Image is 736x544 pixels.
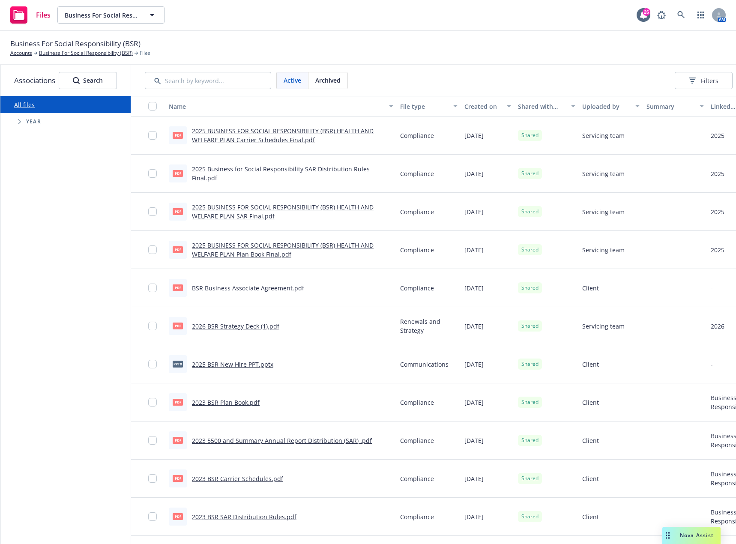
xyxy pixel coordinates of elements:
span: Client [582,474,599,483]
input: Select all [148,102,157,111]
span: Shared [521,246,539,254]
a: All files [14,101,35,109]
a: 2023 BSR SAR Distribution Rules.pdf [192,513,296,521]
div: Shared with client [518,102,566,111]
a: Switch app [692,6,709,24]
span: Servicing team [582,131,625,140]
input: Toggle Row Selected [148,474,157,483]
span: Shared [521,170,539,177]
button: Nova Assist [662,527,721,544]
span: pdf [173,513,183,520]
button: SearchSearch [59,72,117,89]
span: Associations [14,75,55,86]
a: 2025 BUSINESS FOR SOCIAL RESPONSIBILITY (BSR) HEALTH AND WELFARE PLAN SAR Final.pdf [192,203,374,220]
input: Search by keyword... [145,72,271,89]
span: pdf [173,284,183,291]
span: Communications [400,360,449,369]
a: Report a Bug [653,6,670,24]
input: Toggle Row Selected [148,207,157,216]
a: 2026 BSR Strategy Deck (1).pdf [192,322,279,330]
button: File type [397,96,461,117]
span: pdf [173,208,183,215]
a: 2025 Business for Social Responsibility SAR Distribution Rules Final.pdf [192,165,370,182]
div: - [711,360,713,369]
span: Client [582,436,599,445]
button: Business For Social Responsibility (BSR) [57,6,165,24]
span: Files [140,49,150,57]
span: [DATE] [464,245,484,254]
button: Shared with client [515,96,579,117]
input: Toggle Row Selected [148,284,157,292]
span: [DATE] [464,207,484,216]
div: Tree Example [0,113,131,130]
span: Filters [689,76,718,85]
span: pdf [173,132,183,138]
a: 2025 BUSINESS FOR SOCIAL RESPONSIBILITY (BSR) HEALTH AND WELFARE PLAN Plan Book Final.pdf [192,241,374,258]
input: Toggle Row Selected [148,436,157,445]
span: Servicing team [582,169,625,178]
a: Business For Social Responsibility (BSR) [39,49,133,57]
span: Compliance [400,398,434,407]
input: Toggle Row Selected [148,360,157,368]
span: pdf [173,323,183,329]
div: 2025 [711,245,724,254]
button: Name [165,96,397,117]
span: Archived [315,76,341,85]
div: 2025 [711,169,724,178]
span: Shared [521,360,539,368]
span: Compliance [400,474,434,483]
span: Year [26,119,41,124]
button: Created on [461,96,515,117]
span: Shared [521,208,539,215]
svg: Search [73,77,80,84]
a: 2025 BSR New Hire PPT.pptx [192,360,273,368]
span: Renewals and Strategy [400,317,458,335]
input: Toggle Row Selected [148,245,157,254]
span: Shared [521,513,539,520]
span: [DATE] [464,360,484,369]
button: Uploaded by [579,96,643,117]
div: Summary [646,102,694,111]
a: Files [7,3,54,27]
a: BSR Business Associate Agreement.pdf [192,284,304,292]
span: Nova Assist [680,532,714,539]
span: Shared [521,436,539,444]
input: Toggle Row Selected [148,131,157,140]
a: 2023 BSR Carrier Schedules.pdf [192,475,283,483]
span: Business For Social Responsibility (BSR) [10,38,141,49]
span: Shared [521,475,539,482]
button: Summary [643,96,707,117]
span: Active [284,76,301,85]
span: pptx [173,361,183,367]
input: Toggle Row Selected [148,398,157,407]
span: Shared [521,132,539,139]
span: Compliance [400,207,434,216]
span: Client [582,398,599,407]
a: 2025 BUSINESS FOR SOCIAL RESPONSIBILITY (BSR) HEALTH AND WELFARE PLAN Carrier Schedules Final.pdf [192,127,374,144]
a: 2023 5500 and Summary Annual Report Distribution (SAR) .pdf [192,436,372,445]
a: Search [673,6,690,24]
div: Search [73,72,103,89]
span: pdf [173,170,183,176]
span: pdf [173,399,183,405]
span: [DATE] [464,474,484,483]
span: Business For Social Responsibility (BSR) [65,11,139,20]
span: [DATE] [464,322,484,331]
div: - [711,284,713,293]
span: pdf [173,475,183,481]
span: [DATE] [464,284,484,293]
input: Toggle Row Selected [148,169,157,178]
div: Uploaded by [582,102,630,111]
span: pdf [173,246,183,253]
button: Filters [675,72,733,89]
span: Client [582,512,599,521]
span: [DATE] [464,169,484,178]
span: Filters [701,76,718,85]
span: Compliance [400,169,434,178]
div: File type [400,102,448,111]
span: [DATE] [464,512,484,521]
div: 26 [643,8,650,16]
span: Compliance [400,131,434,140]
span: Shared [521,322,539,330]
input: Toggle Row Selected [148,512,157,521]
